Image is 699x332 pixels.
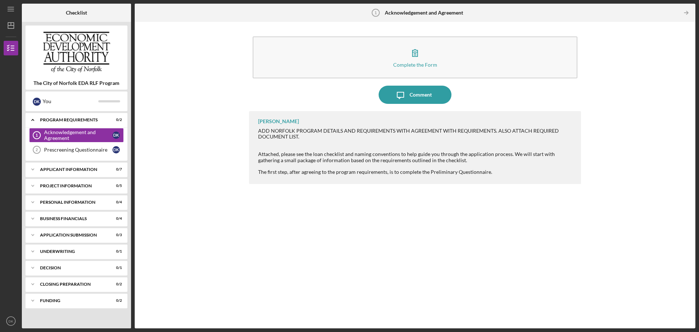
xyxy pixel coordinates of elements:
[375,11,377,15] tspan: 1
[44,129,112,141] div: Acknowledgement and Agreement
[112,146,120,153] div: D K
[112,132,120,139] div: D K
[40,249,104,254] div: Underwriting
[258,151,574,163] div: Attached, please see the loan checklist and naming conventions to help guide you through the appl...
[109,200,122,204] div: 0 / 4
[385,10,463,16] b: Acknowledgement and Agreement
[109,233,122,237] div: 0 / 3
[33,80,119,86] b: The City of Norfolk EDA RLF Program
[379,86,451,104] button: Comment
[66,10,87,16] b: Checklist
[393,62,437,67] div: Complete the Form
[258,118,299,124] div: [PERSON_NAME]
[29,142,124,157] a: 2Prescreening QuestionnaireDK
[29,128,124,142] a: 1Acknowledgement and AgreementDK
[109,184,122,188] div: 0 / 5
[25,29,127,73] img: Product logo
[40,167,104,172] div: APPLICANT INFORMATION
[36,148,38,152] tspan: 2
[109,266,122,270] div: 0 / 1
[109,216,122,221] div: 0 / 4
[40,200,104,204] div: Personal Information
[40,118,104,122] div: Program Requirements
[33,98,41,106] div: D K
[4,314,18,328] button: DK
[36,133,38,137] tspan: 1
[258,169,574,175] div: The first step, after agreeing to the program requirements, is to complete the Preliminary Questi...
[8,319,13,323] text: DK
[109,298,122,303] div: 0 / 2
[40,184,104,188] div: PROJECT INFORMATION
[109,249,122,254] div: 0 / 1
[40,298,104,303] div: Funding
[410,86,432,104] div: Comment
[44,147,112,153] div: Prescreening Questionnaire
[40,216,104,221] div: Business Financials
[109,167,122,172] div: 0 / 7
[43,95,98,108] div: You
[258,128,574,140] div: ADD NORFOLK PROGRAM DETAILS AND REQUIREMENTS WITH AGREEMENT WITH REQUIREMENTS. ALSO ATTACH REQUIR...
[109,118,122,122] div: 0 / 2
[40,233,104,237] div: Application Submission
[40,266,104,270] div: Decision
[109,282,122,286] div: 0 / 2
[253,36,577,78] button: Complete the Form
[40,282,104,286] div: Closing Preparation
